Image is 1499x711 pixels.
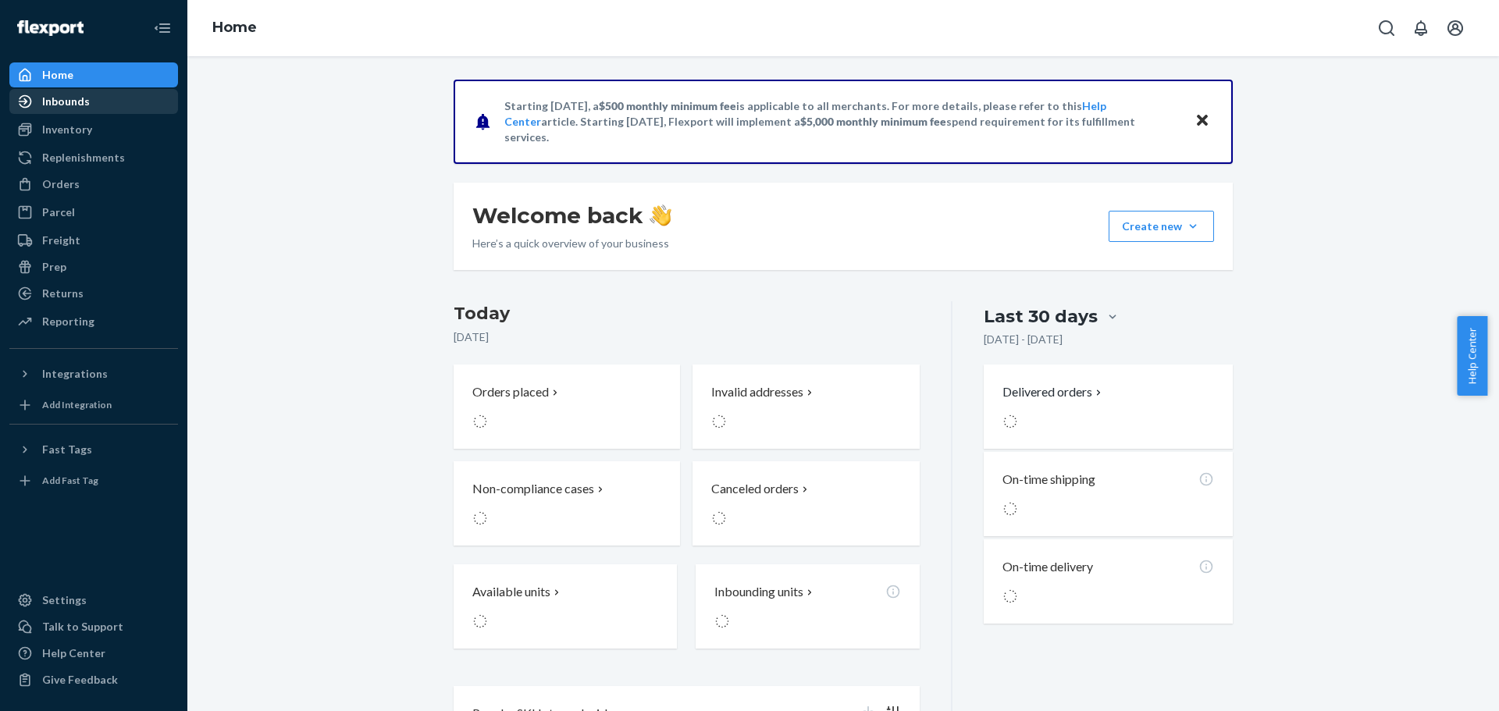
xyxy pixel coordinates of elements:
[42,474,98,487] div: Add Fast Tag
[9,281,178,306] a: Returns
[17,20,84,36] img: Flexport logo
[9,117,178,142] a: Inventory
[9,228,178,253] a: Freight
[42,645,105,661] div: Help Center
[472,236,671,251] p: Here’s a quick overview of your business
[696,564,919,649] button: Inbounding units
[147,12,178,44] button: Close Navigation
[42,286,84,301] div: Returns
[42,442,92,457] div: Fast Tags
[42,67,73,83] div: Home
[9,614,178,639] button: Talk to Support
[9,89,178,114] a: Inbounds
[9,172,178,197] a: Orders
[42,150,125,165] div: Replenishments
[42,122,92,137] div: Inventory
[984,332,1063,347] p: [DATE] - [DATE]
[454,301,920,326] h3: Today
[9,641,178,666] a: Help Center
[454,329,920,345] p: [DATE]
[599,99,736,112] span: $500 monthly minimum fee
[42,619,123,635] div: Talk to Support
[1002,383,1105,401] button: Delivered orders
[1440,12,1471,44] button: Open account menu
[42,672,118,688] div: Give Feedback
[42,592,87,608] div: Settings
[9,309,178,334] a: Reporting
[9,667,178,692] button: Give Feedback
[1109,211,1214,242] button: Create new
[472,583,550,601] p: Available units
[9,393,178,418] a: Add Integration
[1002,471,1095,489] p: On-time shipping
[1192,110,1212,133] button: Close
[693,461,919,546] button: Canceled orders
[1371,12,1402,44] button: Open Search Box
[472,201,671,229] h1: Welcome back
[454,564,677,649] button: Available units
[711,383,803,401] p: Invalid addresses
[984,304,1098,329] div: Last 30 days
[650,204,671,226] img: hand-wave emoji
[1457,316,1487,396] button: Help Center
[9,361,178,386] button: Integrations
[1002,558,1093,576] p: On-time delivery
[504,98,1180,145] p: Starting [DATE], a is applicable to all merchants. For more details, please refer to this article...
[42,176,80,192] div: Orders
[714,583,803,601] p: Inbounding units
[9,254,178,279] a: Prep
[9,437,178,462] button: Fast Tags
[472,383,549,401] p: Orders placed
[454,461,680,546] button: Non-compliance cases
[9,200,178,225] a: Parcel
[711,480,799,498] p: Canceled orders
[693,364,919,449] button: Invalid addresses
[9,588,178,613] a: Settings
[42,204,75,220] div: Parcel
[42,398,112,411] div: Add Integration
[9,62,178,87] a: Home
[212,19,257,36] a: Home
[1405,12,1437,44] button: Open notifications
[42,233,80,248] div: Freight
[42,366,108,382] div: Integrations
[42,259,66,275] div: Prep
[454,364,680,449] button: Orders placed
[200,5,269,51] ol: breadcrumbs
[800,115,946,128] span: $5,000 monthly minimum fee
[42,94,90,109] div: Inbounds
[42,314,94,329] div: Reporting
[9,145,178,170] a: Replenishments
[472,480,594,498] p: Non-compliance cases
[9,468,178,493] a: Add Fast Tag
